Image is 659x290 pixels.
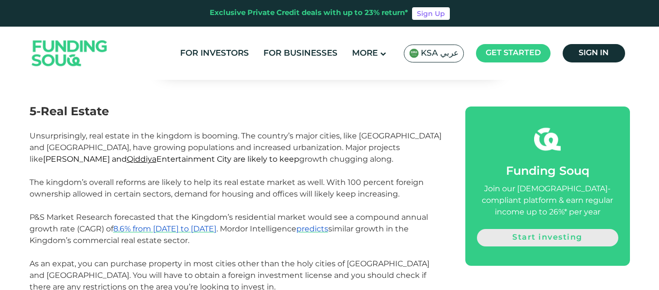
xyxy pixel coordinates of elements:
span: Sign in [579,49,609,57]
img: fsicon [534,126,561,153]
span: Funding Souq [506,166,589,177]
span: 5-Real Estate [30,104,109,118]
a: 8.6% from [DATE] to [DATE] [113,224,216,233]
div: Join our [DEMOGRAPHIC_DATA]-compliant platform & earn regular income up to 26%* per year [477,183,618,218]
span: [PERSON_NAME] and Entertainment City are likely to keep [43,154,299,164]
img: Logo [22,29,117,78]
a: For Businesses [261,46,340,61]
span: KSA عربي [421,48,459,59]
a: Sign Up [412,7,450,20]
span: Get started [486,49,541,57]
a: Qiddiya [127,154,156,164]
a: Start investing [477,229,618,246]
span: The kingdom’s overall reforms are likely to help its real estate market as well. With 100 percent... [30,178,424,198]
img: SA Flag [409,48,419,58]
span: P&S Market Research forecasted that the Kingdom’s residential market would see a compound annual ... [30,213,428,245]
span: More [352,49,378,58]
a: Sign in [563,44,625,62]
a: predicts [296,224,328,233]
a: For Investors [178,46,251,61]
div: Exclusive Private Credit deals with up to 23% return* [210,8,408,19]
span: Unsurprisingly, real estate in the kingdom is booming. The country’s major cities, like [GEOGRAPH... [30,131,442,164]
